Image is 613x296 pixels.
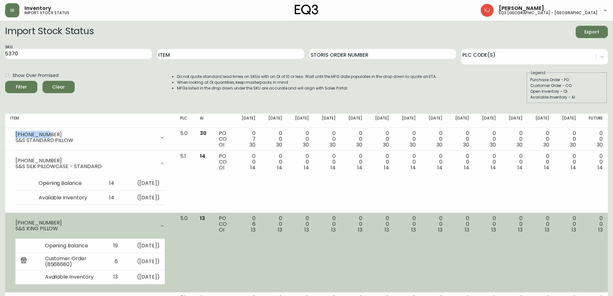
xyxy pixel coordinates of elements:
span: 14 [437,164,442,171]
th: [DATE] [234,114,261,128]
div: 0 0 [399,130,416,148]
span: 14 [277,164,282,171]
span: 13 [358,226,362,234]
div: [PHONE_NUMBER]S&S STANDARD PILLOW [10,130,170,145]
div: 0 0 [319,153,336,171]
span: Clear [48,83,70,91]
span: 14 [357,164,362,171]
td: 19 [104,239,123,253]
span: 13 [518,226,523,234]
span: 30 [249,141,255,148]
td: 6 [104,253,123,270]
div: 0 0 [479,130,496,148]
th: AI [195,114,214,128]
span: 30 [356,141,362,148]
span: 13 [385,226,389,234]
span: OI [219,226,224,234]
img: logo [295,5,319,15]
span: 14 [384,164,389,171]
span: 30 [303,141,309,148]
th: [DATE] [341,114,367,128]
span: 14 [571,164,576,171]
div: 0 0 [373,130,389,148]
div: [PHONE_NUMBER]S&S SILK PILLOWCASE - STANDARD [10,153,170,174]
div: Purchase Order - PO [530,77,604,83]
span: 13 [278,226,282,234]
div: PO CO [219,215,229,233]
div: 0 0 [373,215,389,233]
span: 30 [383,141,389,148]
span: 13 [411,226,416,234]
span: 13 [598,226,603,234]
span: 30 [276,141,282,148]
div: 0 0 [399,215,416,233]
div: 0 6 [239,215,255,233]
th: [DATE] [261,114,287,128]
th: [DATE] [554,114,581,128]
span: Inventory [24,6,51,11]
span: 13 [491,226,496,234]
td: ( [DATE] ) [123,239,165,253]
th: PLC [175,114,195,128]
span: 13 [251,226,255,234]
button: Export [576,26,608,38]
th: [DATE] [448,114,474,128]
span: 30 [463,141,469,148]
span: 14 [330,164,336,171]
td: 13 [104,270,123,284]
div: Available Inventory - AI [530,94,604,100]
div: 0 0 [533,215,549,233]
td: ( [DATE] ) [123,253,165,270]
div: 0 0 [346,215,362,233]
div: 0 0 [266,153,282,171]
div: 0 0 [453,215,469,233]
div: 0 0 [293,130,309,148]
div: 0 0 [293,153,309,171]
div: 0 7 [239,130,255,148]
div: 0 0 [266,130,282,148]
span: 14 [544,164,549,171]
div: 0 0 [426,215,442,233]
div: 0 0 [586,130,603,148]
th: [DATE] [421,114,448,128]
div: [PHONE_NUMBER] [15,158,156,164]
td: 5.1 [175,151,195,213]
div: 0 0 [506,215,523,233]
div: 0 0 [319,130,336,148]
td: ( [DATE] ) [119,177,165,191]
th: [DATE] [501,114,528,128]
div: 0 0 [453,153,469,171]
td: ( [DATE] ) [119,191,165,205]
img: 24a625d34e264d2520941288c4a55f8e [481,4,494,17]
div: 0 0 [239,153,255,171]
span: 14 [250,164,255,171]
span: OI [219,141,224,148]
span: Show Over Promised [13,72,59,79]
div: 0 0 [560,130,576,148]
div: 0 0 [373,153,389,171]
div: 0 0 [533,153,549,171]
span: 30 [490,141,496,148]
div: [PHONE_NUMBER] [15,220,156,226]
span: 13 [465,226,469,234]
div: 0 0 [506,130,523,148]
button: Filter [5,81,37,93]
span: 13 [545,226,549,234]
div: 0 0 [346,153,362,171]
div: 0 0 [426,130,442,148]
img: retail_report.svg [21,257,27,265]
div: [PHONE_NUMBER] [15,132,156,138]
span: 13 [200,215,205,222]
span: 14 [491,164,496,171]
div: 0 0 [479,215,496,233]
h5: eq3 [GEOGRAPHIC_DATA] - [GEOGRAPHIC_DATA] [499,11,598,15]
div: 0 0 [453,130,469,148]
th: [DATE] [528,114,554,128]
span: OI [219,164,224,171]
span: 30 [200,129,207,137]
span: 14 [598,164,603,171]
span: 30 [330,141,336,148]
div: PO CO [219,130,229,148]
td: 5.0 [175,128,195,151]
div: 0 0 [506,153,523,171]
